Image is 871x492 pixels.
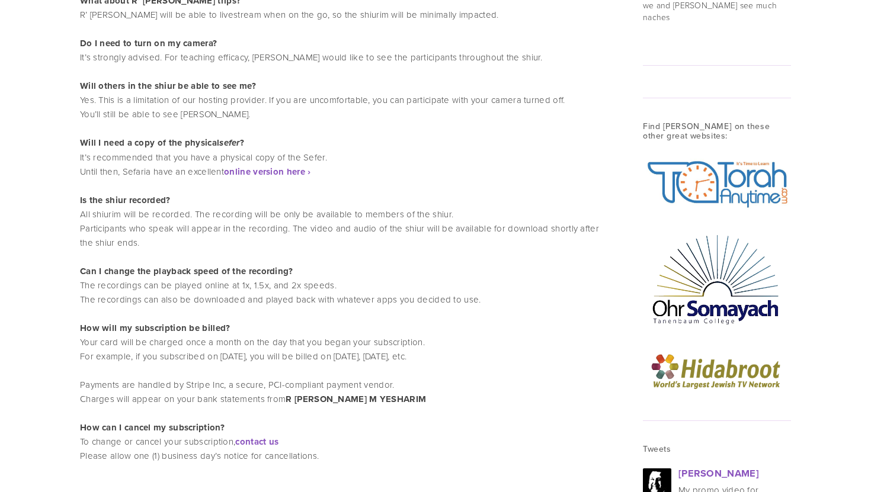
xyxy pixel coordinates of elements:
p: All shiurim will be recorded. The recording will be only be available to members of the shiur. Pa... [80,193,613,406]
em: sefer [219,138,240,149]
strong: Do I need to turn on my camera? [80,37,217,50]
a: contact us [235,435,278,448]
strong: Will others in the shiur be able to see me? [80,79,256,92]
strong: Is the shiur recorded? [80,194,171,207]
strong: Will I need a copy of the physical ? [80,136,244,149]
p: It’s strongly advised. For teaching efficacy, [PERSON_NAME] would like to see the participants th... [80,36,613,65]
strong: R [PERSON_NAME] M YESHARIM [286,393,426,406]
p: It’s recommended that you have a physical copy of the Sefer. Until then, Sefaria have an excellent [80,136,613,179]
strong: Can I change the playback speed of the recording? [80,265,293,278]
strong: How can I cancel my subscription? [80,421,225,434]
strong: How will my subscription be billed? [80,321,230,335]
h3: Find [PERSON_NAME] on these other great websites: [643,121,791,142]
p: Yes. This is a limitation of our hosting provider. If you are uncomfortable, you can participate ... [80,79,613,121]
p: To change or cancel your subscription, Please allow one (1) business day’s notice for cancellations. [80,420,613,463]
img: logo_en.png [643,344,791,397]
a: [PERSON_NAME] [678,466,759,480]
img: OhrSomayach Logo [643,227,791,330]
h3: Tweets [643,444,791,454]
a: online version here › [224,165,310,178]
img: TorahAnytimeAlpha.jpg [643,155,791,213]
